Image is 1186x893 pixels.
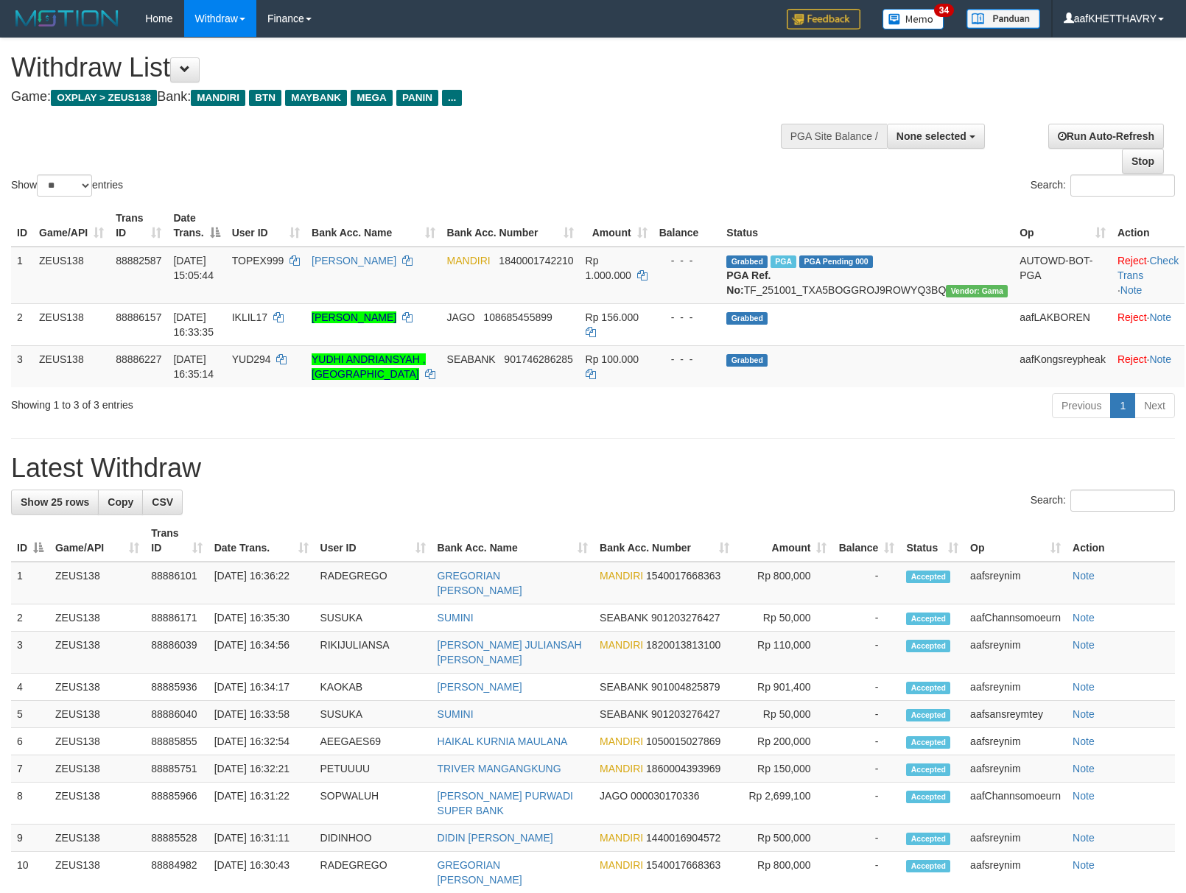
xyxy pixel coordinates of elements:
[116,353,161,365] span: 88886227
[735,632,833,674] td: Rp 110,000
[659,352,715,367] div: - - -
[396,90,438,106] span: PANIN
[142,490,183,515] a: CSV
[964,783,1067,825] td: aafChannsomoeurn
[720,247,1014,304] td: TF_251001_TXA5BOGGROJ9ROWYQ3BQ
[11,453,1175,483] h1: Latest Withdraw
[208,701,315,728] td: [DATE] 16:33:58
[651,681,720,693] span: Copy 901004825879 to clipboard
[49,562,145,604] td: ZEUS138
[249,90,281,106] span: BTN
[11,674,49,701] td: 4
[49,825,145,852] td: ZEUS138
[438,735,568,747] a: HAIKAL KURNIA MAULANA
[1112,205,1185,247] th: Action
[735,701,833,728] td: Rp 50,000
[1048,124,1164,149] a: Run Auto-Refresh
[173,255,214,281] span: [DATE] 15:05:44
[600,612,648,624] span: SEABANK
[781,124,887,149] div: PGA Site Balance /
[726,269,771,296] b: PGA Ref. No:
[116,311,161,323] span: 88886157
[49,755,145,783] td: ZEUS138
[208,728,315,755] td: [DATE] 16:32:54
[832,701,900,728] td: -
[145,728,208,755] td: 88885855
[1070,174,1175,197] input: Search:
[11,7,123,29] img: MOTION_logo.png
[145,562,208,604] td: 88886101
[646,570,720,582] span: Copy 1540017668363 to clipboard
[646,832,720,844] span: Copy 1440016904572 to clipboard
[438,570,522,596] a: GREGORIAN [PERSON_NAME]
[145,755,208,783] td: 88885751
[110,205,167,247] th: Trans ID: activate to sort column ascending
[315,755,432,783] td: PETUUUU
[735,562,833,604] td: Rp 800,000
[1073,735,1095,747] a: Note
[964,604,1067,632] td: aafChannsomoeurn
[11,247,33,304] td: 1
[11,783,49,825] td: 8
[21,496,89,508] span: Show 25 rows
[1149,311,1171,323] a: Note
[208,755,315,783] td: [DATE] 16:32:21
[600,735,643,747] span: MANDIRI
[832,674,900,701] td: -
[447,255,491,267] span: MANDIRI
[173,353,214,380] span: [DATE] 16:35:14
[735,825,833,852] td: Rp 500,000
[438,639,582,666] a: [PERSON_NAME] JULIANSAH [PERSON_NAME]
[438,612,474,624] a: SUMINI
[832,755,900,783] td: -
[232,353,271,365] span: YUD294
[646,639,720,651] span: Copy 1820013813100 to clipboard
[964,728,1067,755] td: aafsreynim
[906,860,950,872] span: Accepted
[145,825,208,852] td: 88885528
[1112,303,1185,345] td: ·
[285,90,347,106] span: MAYBANK
[49,632,145,674] td: ZEUS138
[646,735,720,747] span: Copy 1050015027869 to clipboard
[438,681,522,693] a: [PERSON_NAME]
[600,832,643,844] span: MANDIRI
[1014,303,1112,345] td: aafLAKBOREN
[964,825,1067,852] td: aafsreynim
[208,783,315,825] td: [DATE] 16:31:22
[11,825,49,852] td: 9
[315,728,432,755] td: AEEGAES69
[49,674,145,701] td: ZEUS138
[799,255,873,268] span: PGA Pending
[504,353,572,365] span: Copy 901746286285 to clipboard
[447,311,475,323] span: JAGO
[1073,859,1095,871] a: Note
[49,783,145,825] td: ZEUS138
[906,709,950,721] span: Accepted
[11,604,49,632] td: 2
[594,520,735,562] th: Bank Acc. Number: activate to sort column ascending
[116,255,161,267] span: 88882587
[11,90,776,105] h4: Game: Bank:
[906,791,950,803] span: Accepted
[832,728,900,755] td: -
[315,632,432,674] td: RIKIJULIANSA
[787,9,860,29] img: Feedback.jpg
[145,674,208,701] td: 88885936
[1117,353,1147,365] a: Reject
[1073,681,1095,693] a: Note
[600,763,643,774] span: MANDIRI
[1014,247,1112,304] td: AUTOWD-BOT-PGA
[11,303,33,345] td: 2
[1070,490,1175,512] input: Search:
[11,53,776,82] h1: Withdraw List
[651,708,720,720] span: Copy 901203276427 to clipboard
[108,496,133,508] span: Copy
[964,562,1067,604] td: aafsreynim
[600,570,643,582] span: MANDIRI
[646,763,720,774] span: Copy 1860004393969 to clipboard
[447,353,496,365] span: SEABANK
[600,681,648,693] span: SEABANK
[145,520,208,562] th: Trans ID: activate to sort column ascending
[906,613,950,625] span: Accepted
